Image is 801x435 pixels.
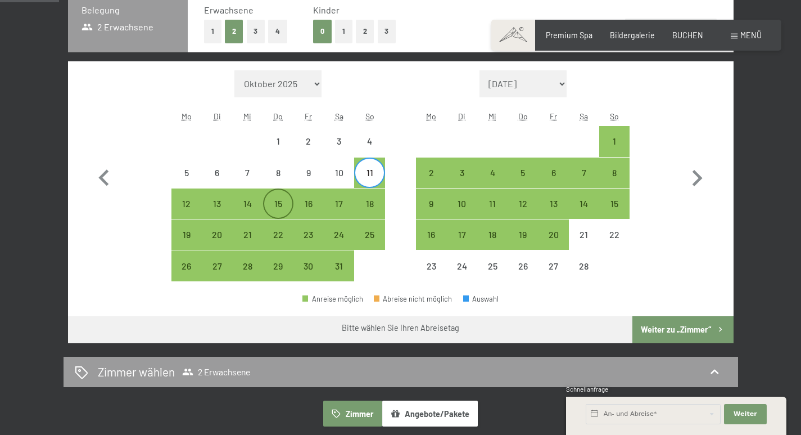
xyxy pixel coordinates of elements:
[416,219,446,250] div: Abreise möglich
[448,262,476,290] div: 24
[509,168,537,196] div: 5
[538,158,568,188] div: Abreise möglich
[293,219,324,250] div: Fri Jan 23 2026
[225,20,243,43] button: 2
[325,168,353,196] div: 10
[447,250,477,281] div: Tue Feb 24 2026
[724,404,767,424] button: Weiter
[171,219,202,250] div: Mon Jan 19 2026
[600,168,628,196] div: 8
[477,219,508,250] div: Abreise möglich
[509,199,537,227] div: 12
[293,158,324,188] div: Abreise nicht möglich
[509,262,537,290] div: 26
[264,137,292,165] div: 1
[293,158,324,188] div: Fri Jan 09 2026
[323,401,382,427] button: Zimmer
[672,30,703,40] a: BUCHEN
[448,168,476,196] div: 3
[356,20,374,43] button: 2
[569,158,599,188] div: Sat Feb 07 2026
[173,168,201,196] div: 5
[570,262,598,290] div: 28
[354,189,384,219] div: Abreise möglich
[264,168,292,196] div: 8
[546,30,592,40] a: Premium Spa
[232,219,263,250] div: Abreise möglich
[263,158,293,188] div: Thu Jan 08 2026
[202,250,232,281] div: Abreise möglich
[740,30,762,40] span: Menü
[324,126,354,156] div: Sat Jan 03 2026
[447,158,477,188] div: Abreise möglich
[171,250,202,281] div: Abreise möglich
[268,20,287,43] button: 4
[324,189,354,219] div: Abreise möglich
[600,230,628,258] div: 22
[342,322,459,334] div: Bitte wählen Sie Ihren Abreisetag
[354,189,384,219] div: Sun Jan 18 2026
[538,250,568,281] div: Abreise nicht möglich
[264,262,292,290] div: 29
[233,199,261,227] div: 14
[325,199,353,227] div: 17
[232,250,263,281] div: Abreise möglich
[182,366,250,378] span: 2 Erwachsene
[264,199,292,227] div: 15
[202,158,232,188] div: Tue Jan 06 2026
[324,189,354,219] div: Sat Jan 17 2026
[263,219,293,250] div: Thu Jan 22 2026
[538,250,568,281] div: Fri Feb 27 2026
[477,158,508,188] div: Wed Feb 04 2026
[324,219,354,250] div: Sat Jan 24 2026
[232,158,263,188] div: Abreise nicht möglich
[569,250,599,281] div: Sat Feb 28 2026
[325,262,353,290] div: 31
[539,230,567,258] div: 20
[734,410,757,419] span: Weiter
[458,111,465,121] abbr: Dienstag
[416,219,446,250] div: Mon Feb 16 2026
[416,250,446,281] div: Mon Feb 23 2026
[354,158,384,188] div: Abreise möglich
[681,70,713,282] button: Nächster Monat
[509,230,537,258] div: 19
[365,111,374,121] abbr: Sonntag
[324,219,354,250] div: Abreise möglich
[580,111,588,121] abbr: Samstag
[82,4,174,16] h3: Belegung
[463,295,499,303] div: Auswahl
[263,158,293,188] div: Abreise nicht möglich
[538,158,568,188] div: Fri Feb 06 2026
[305,111,312,121] abbr: Freitag
[610,111,619,121] abbr: Sonntag
[539,168,567,196] div: 6
[203,168,231,196] div: 6
[599,219,630,250] div: Abreise nicht möglich
[263,250,293,281] div: Abreise möglich
[202,189,232,219] div: Abreise möglich
[202,158,232,188] div: Abreise nicht möglich
[448,230,476,258] div: 17
[508,250,538,281] div: Thu Feb 26 2026
[243,111,251,121] abbr: Mittwoch
[293,126,324,156] div: Abreise nicht möglich
[324,158,354,188] div: Abreise nicht möglich
[302,295,363,303] div: Anreise möglich
[247,20,265,43] button: 3
[173,199,201,227] div: 12
[569,189,599,219] div: Abreise möglich
[263,250,293,281] div: Thu Jan 29 2026
[539,262,567,290] div: 27
[538,189,568,219] div: Fri Feb 13 2026
[447,189,477,219] div: Tue Feb 10 2026
[354,219,384,250] div: Abreise möglich
[478,168,506,196] div: 4
[203,199,231,227] div: 13
[610,30,655,40] span: Bildergalerie
[293,126,324,156] div: Fri Jan 02 2026
[600,137,628,165] div: 1
[417,199,445,227] div: 9
[354,158,384,188] div: Sun Jan 11 2026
